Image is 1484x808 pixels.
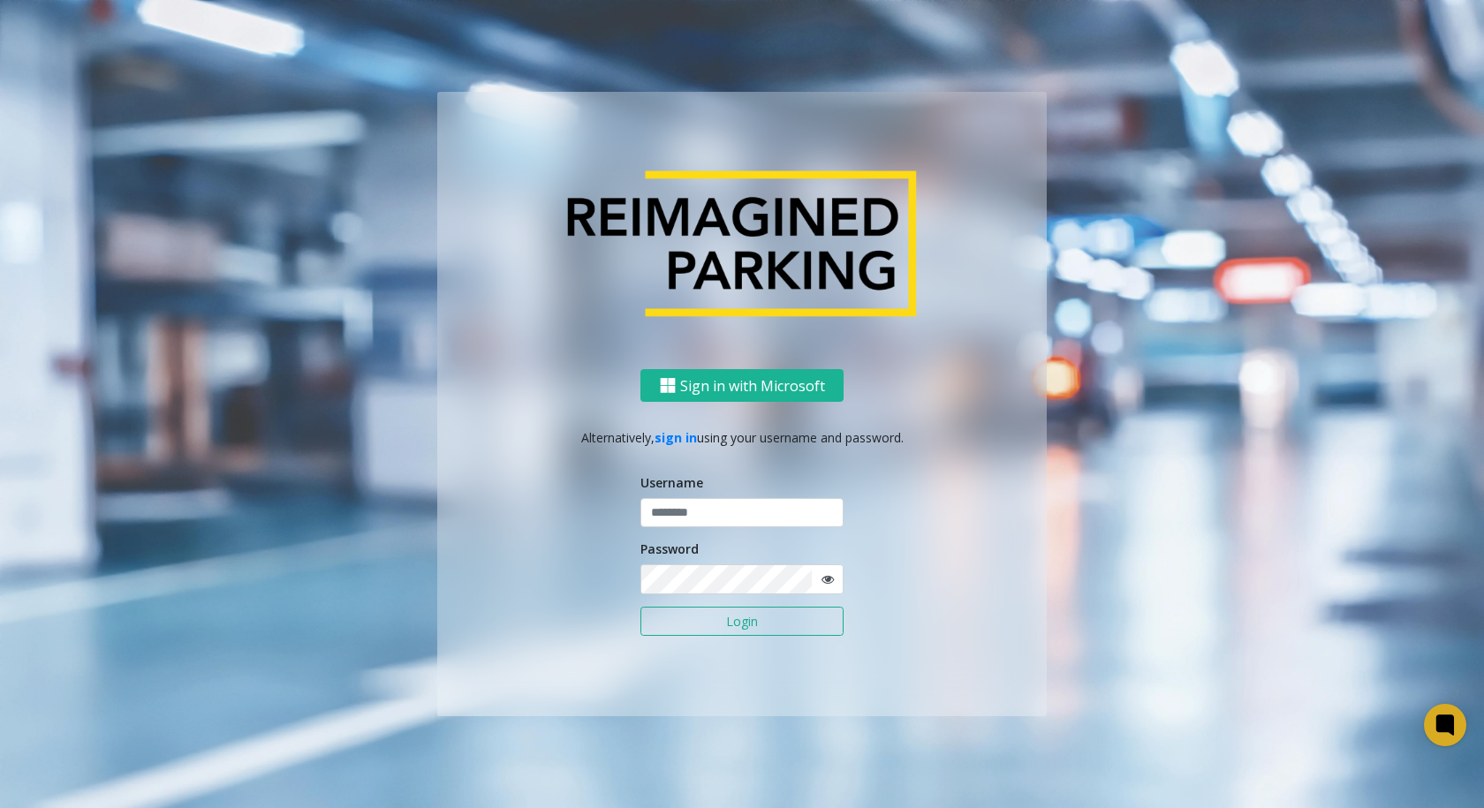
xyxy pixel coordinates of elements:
a: sign in [655,429,697,446]
button: Login [640,607,844,637]
label: Username [640,473,703,492]
button: Sign in with Microsoft [640,369,844,402]
label: Password [640,540,699,558]
p: Alternatively, using your username and password. [455,428,1029,447]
